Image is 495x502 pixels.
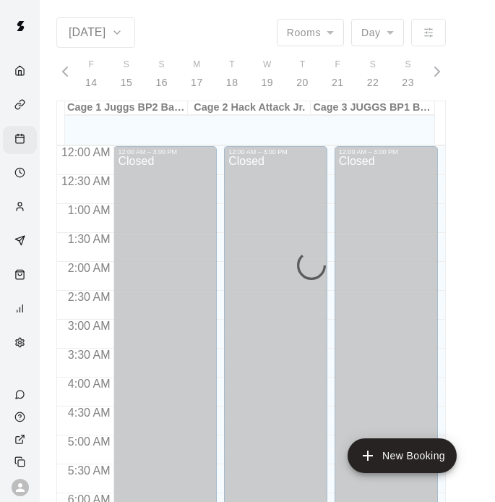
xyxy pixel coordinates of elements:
button: S22 [356,54,391,95]
span: 1:30 AM [64,233,114,245]
p: 14 [85,75,98,90]
a: Visit help center [3,406,40,428]
span: 4:00 AM [64,378,114,390]
p: 16 [155,75,168,90]
div: 12:00 AM – 3:00 PM [228,148,323,156]
span: M [193,58,200,72]
p: 21 [332,75,344,90]
img: Swift logo [6,12,35,41]
span: 5:30 AM [64,464,114,477]
button: S15 [109,54,145,95]
span: 4:30 AM [64,407,114,419]
span: T [229,58,235,72]
span: 2:30 AM [64,291,114,303]
p: 19 [262,75,274,90]
span: 2:00 AM [64,262,114,274]
button: T20 [285,54,320,95]
button: T18 [215,54,250,95]
button: F21 [320,54,356,95]
p: 22 [367,75,379,90]
div: 12:00 AM – 3:00 PM [339,148,434,156]
button: S16 [144,54,179,95]
span: F [88,58,94,72]
button: M17 [179,54,215,95]
a: Contact Us [3,383,40,406]
div: Cage 3 JUGGS BP1 Baseball [311,101,434,115]
span: 1:00 AM [64,204,114,216]
span: 12:00 AM [58,146,114,158]
span: 3:30 AM [64,349,114,361]
div: Copy public page link [3,451,40,473]
button: add [348,438,457,473]
p: 15 [121,75,133,90]
a: View public page [3,428,40,451]
span: W [263,58,272,72]
button: F14 [74,54,109,95]
span: S [370,58,376,72]
div: Cage 2 Hack Attack Jr. [188,101,311,115]
span: 5:00 AM [64,435,114,448]
div: 12:00 AM – 3:00 PM [118,148,212,156]
p: 17 [191,75,203,90]
span: 12:30 AM [58,175,114,187]
span: S [124,58,129,72]
span: F [335,58,340,72]
p: 18 [226,75,238,90]
span: 3:00 AM [64,320,114,332]
button: S23 [390,54,426,95]
div: Cage 1 Juggs BP2 Baseball Juggs BP1 Softball [65,101,188,115]
p: 20 [296,75,309,90]
span: S [159,58,165,72]
button: W19 [250,54,285,95]
span: S [405,58,410,72]
span: T [300,58,306,72]
p: 23 [402,75,414,90]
